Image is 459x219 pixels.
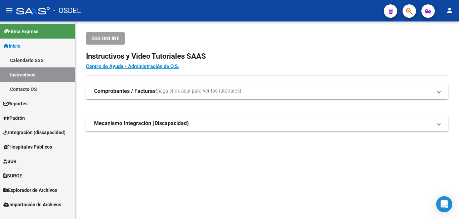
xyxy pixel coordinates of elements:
[86,32,125,45] button: SSS ONLINE
[86,50,448,63] h2: Instructivos y Video Tutoriales SAAS
[156,88,241,95] span: (haga click aquí para ver los tutoriales)
[3,129,66,136] span: Integración (discapacidad)
[446,6,454,14] mat-icon: person
[436,196,452,212] div: Open Intercom Messenger
[3,158,16,165] span: SUR
[3,172,22,179] span: SURGE
[3,186,57,194] span: Explorador de Archivos
[5,6,13,14] mat-icon: menu
[91,36,119,42] span: SSS ONLINE
[3,143,52,151] span: Hospitales Públicos
[3,114,25,122] span: Padrón
[94,88,156,95] strong: Comprobantes / Facturas
[3,100,28,107] span: Reportes
[3,28,38,35] span: Firma Express
[86,63,179,69] a: Centro de Ayuda - Administración de O.S.
[94,120,189,127] strong: Mecanismo Integración (Discapacidad)
[86,115,448,131] mat-expansion-panel-header: Mecanismo Integración (Discapacidad)
[53,3,81,18] span: - OSDEL
[3,42,20,50] span: Inicio
[86,83,448,99] mat-expansion-panel-header: Comprobantes / Facturas(haga click aquí para ver los tutoriales)
[3,201,61,208] span: Importación de Archivos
